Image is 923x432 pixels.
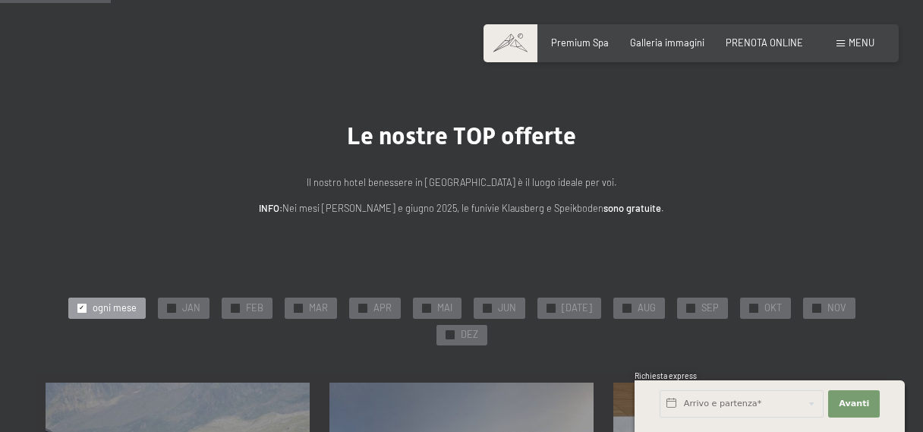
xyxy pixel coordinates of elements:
span: ✓ [447,331,452,339]
span: [DATE] [562,301,592,315]
a: Galleria immagini [630,36,704,49]
span: DEZ [461,328,478,342]
span: AUG [638,301,656,315]
button: Avanti [828,390,880,418]
span: ✓ [624,304,629,312]
span: Richiesta express [635,371,697,380]
span: MAI [437,301,452,315]
strong: sono gratuite [603,202,661,214]
span: ✓ [484,304,490,312]
span: FEB [246,301,263,315]
p: Nei mesi [PERSON_NAME] e giugno 2025, le funivie Klausberg e Speikboden . [158,200,765,216]
a: PRENOTA ONLINE [726,36,803,49]
span: ogni mese [93,301,137,315]
span: Avanti [839,398,869,410]
p: Il nostro hotel benessere in [GEOGRAPHIC_DATA] è il luogo ideale per voi. [158,175,765,190]
span: Menu [849,36,874,49]
span: JUN [498,301,516,315]
span: ✓ [548,304,553,312]
span: ✓ [360,304,365,312]
span: MAR [309,301,328,315]
span: ✓ [295,304,301,312]
span: OKT [764,301,782,315]
span: ✓ [751,304,756,312]
span: ✓ [169,304,174,312]
span: NOV [827,301,846,315]
span: JAN [182,301,200,315]
span: ✓ [688,304,693,312]
span: ✓ [424,304,429,312]
strong: INFO: [259,202,282,214]
span: Le nostre TOP offerte [347,121,576,150]
span: ✓ [232,304,238,312]
a: Premium Spa [551,36,609,49]
span: SEP [701,301,719,315]
span: ✓ [814,304,819,312]
span: ✓ [79,304,84,312]
span: APR [373,301,392,315]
